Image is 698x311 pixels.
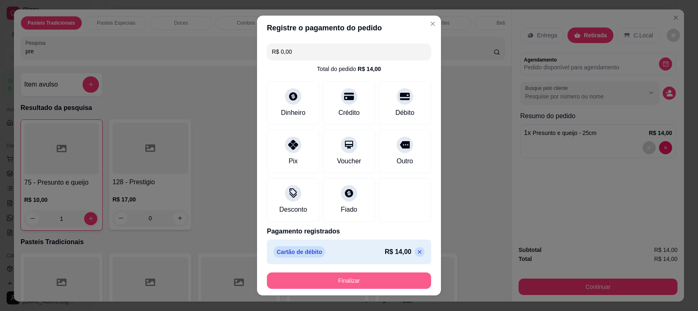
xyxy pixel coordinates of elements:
div: Débito [395,108,414,118]
div: R$ 14,00 [358,65,381,73]
div: Total do pedido [317,65,381,73]
div: Crédito [338,108,360,118]
div: Outro [397,156,413,166]
p: Pagamento registrados [267,226,431,236]
div: Pix [289,156,298,166]
p: Cartão de débito [273,246,325,258]
button: Close [426,17,439,30]
div: Desconto [279,205,307,215]
div: Voucher [337,156,361,166]
button: Finalizar [267,272,431,289]
p: R$ 14,00 [385,247,411,257]
div: Dinheiro [281,108,305,118]
header: Registre o pagamento do pedido [257,16,441,40]
input: Ex.: hambúrguer de cordeiro [272,43,426,60]
div: Fiado [341,205,357,215]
